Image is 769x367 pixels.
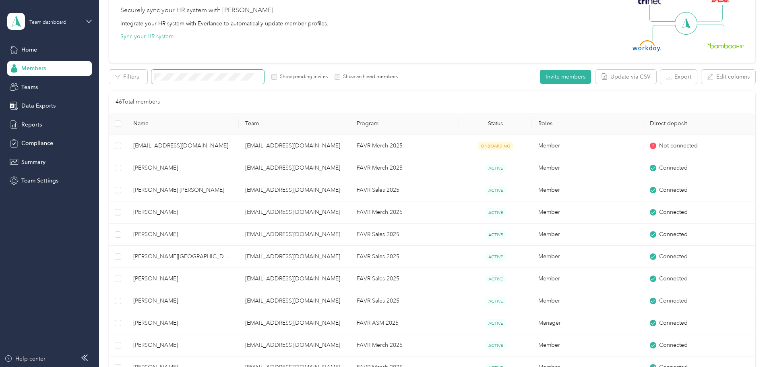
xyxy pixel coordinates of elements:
[486,186,506,195] span: ACTIVE
[532,201,643,224] td: Member
[239,290,350,312] td: jreaid@atlantabev.com
[649,5,678,22] img: Line Left Up
[486,208,506,217] span: ACTIVE
[133,208,232,217] span: [PERSON_NAME]
[478,142,513,150] span: ONBOARDING
[133,120,232,127] span: Name
[21,64,46,73] span: Members
[659,141,698,150] span: Not connected
[127,224,238,246] td: Michael D Jones
[21,158,45,166] span: Summary
[660,70,697,84] button: Export
[350,224,459,246] td: FAVR Sales 2025
[239,312,350,334] td: jreaid@atlantabev.com
[659,164,688,172] span: Connected
[239,113,350,135] th: Team
[127,201,238,224] td: Nathan T. Ozbun
[540,70,591,84] button: Invite members
[239,224,350,246] td: jreaid@atlantabev.com
[459,113,531,135] th: Status
[21,83,38,91] span: Teams
[120,19,329,28] div: Integrate your HR system with Everlance to automatically update member profiles.
[532,224,643,246] td: Member
[595,70,656,84] button: Update via CSV
[486,275,506,283] span: ACTIVE
[127,268,238,290] td: Christopher G. Burke
[127,113,238,135] th: Name
[350,179,459,201] td: FAVR Sales 2025
[133,252,232,261] span: [PERSON_NAME][GEOGRAPHIC_DATA]
[127,179,238,201] td: Colby Thomas Smith
[633,40,661,52] img: Workday
[127,290,238,312] td: Heather F. Fowler
[21,176,58,185] span: Team Settings
[486,297,506,305] span: ACTIVE
[350,312,459,334] td: FAVR ASM 2025
[486,253,506,261] span: ACTIVE
[239,268,350,290] td: jreaid@atlantabev.com
[532,246,643,268] td: Member
[277,73,328,81] label: Show pending invites
[532,334,643,357] td: Member
[486,341,506,350] span: ACTIVE
[724,322,769,367] iframe: Everlance-gr Chat Button Frame
[239,246,350,268] td: jreaid@atlantabev.com
[239,179,350,201] td: jreaid@atlantabev.com
[4,355,45,363] button: Help center
[532,290,643,312] td: Member
[695,5,723,22] img: Line Right Up
[127,135,238,157] td: 71285maurice@gmail.com
[127,157,238,179] td: Brenton A Brown
[701,70,755,84] button: Edit columns
[127,334,238,357] td: Luciano Z. Biggers
[350,201,459,224] td: FAVR Merch 2025
[350,246,459,268] td: FAVR Sales 2025
[133,319,232,328] span: [PERSON_NAME]
[120,32,174,41] button: Sync your HR system
[127,246,238,268] td: Gregory S. Valencia
[652,25,680,41] img: Line Left Down
[133,141,232,150] span: [EMAIL_ADDRESS][DOMAIN_NAME]
[659,274,688,283] span: Connected
[659,252,688,261] span: Connected
[21,46,37,54] span: Home
[239,157,350,179] td: jreaid@atlantabev.com
[707,43,744,48] img: BambooHR
[133,164,232,172] span: [PERSON_NAME]
[350,113,459,135] th: Program
[532,268,643,290] td: Member
[350,135,459,157] td: FAVR Merch 2025
[350,290,459,312] td: FAVR Sales 2025
[532,135,643,157] td: Member
[116,97,160,106] p: 46 Total members
[643,113,755,135] th: Direct deposit
[21,120,42,129] span: Reports
[133,186,232,195] span: [PERSON_NAME] [PERSON_NAME]
[350,268,459,290] td: FAVR Sales 2025
[239,334,350,357] td: jreaid@atlantabev.com
[133,230,232,239] span: [PERSON_NAME]
[340,73,398,81] label: Show archived members
[532,179,643,201] td: Member
[133,341,232,350] span: [PERSON_NAME]
[486,230,506,239] span: ACTIVE
[459,135,531,157] td: ONBOARDING
[350,334,459,357] td: FAVR Merch 2025
[239,201,350,224] td: jreaid@atlantabev.com
[486,164,506,172] span: ACTIVE
[120,6,273,15] div: Securely sync your HR system with [PERSON_NAME]
[659,186,688,195] span: Connected
[350,157,459,179] td: FAVR Merch 2025
[109,70,147,84] button: Filters
[239,135,350,157] td: jreaid@atlantabev.com
[659,230,688,239] span: Connected
[532,113,643,135] th: Roles
[659,208,688,217] span: Connected
[133,297,232,305] span: [PERSON_NAME]
[696,25,724,42] img: Line Right Down
[21,102,56,110] span: Data Exports
[532,157,643,179] td: Member
[659,319,688,328] span: Connected
[659,297,688,305] span: Connected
